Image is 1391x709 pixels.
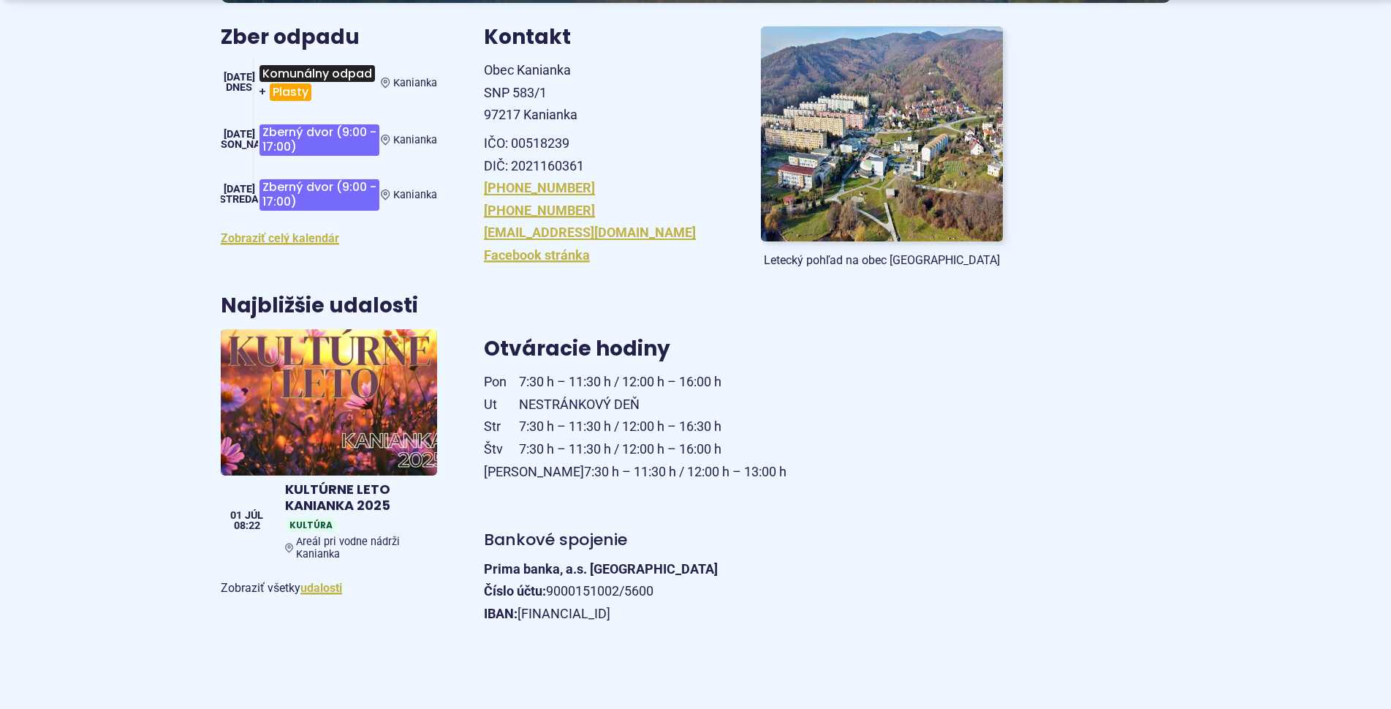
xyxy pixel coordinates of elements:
[270,83,311,100] span: Plasty
[258,59,381,106] h3: +
[221,59,437,106] a: Komunálny odpad+Plasty Kanianka [DATE] Dnes
[296,536,431,560] span: Areál pri vodne nádrži Kanianka
[393,189,437,201] span: Kanianka
[484,225,696,240] a: [EMAIL_ADDRESS][DOMAIN_NAME]
[484,180,595,195] a: [PHONE_NUMBER]
[484,583,546,599] strong: Číslo účtu:
[245,511,263,521] span: júl
[484,62,577,122] span: Obec Kanianka SNP 583/1 97217 Kanianka
[484,394,519,416] span: Ut
[484,203,595,218] a: [PHONE_NUMBER]
[761,253,1003,268] figcaption: Letecký pohľad na obec [GEOGRAPHIC_DATA]
[221,329,437,566] a: KULTÚRNE LETO KANIANKA 2025 KultúraAreál pri vodne nádrži Kanianka 01 júl 08:22
[230,521,263,531] span: 08:22
[221,26,437,49] h3: Zber odpadu
[224,128,255,140] span: [DATE]
[484,528,627,551] span: Bankové spojenie
[484,558,1003,626] p: 9000151002/5600 [FINANCIAL_ID]
[285,481,431,514] h4: KULTÚRNE LETO KANIANKA 2025
[393,77,437,89] span: Kanianka
[199,138,279,151] span: [PERSON_NAME]
[219,193,259,206] span: streda
[484,371,519,394] span: Pon
[484,461,584,484] span: [PERSON_NAME]
[224,183,255,195] span: [DATE]
[221,173,437,217] a: Zberný dvor (9:00 - 17:00) Kanianka [DATE] streda
[484,606,518,621] strong: IBAN:
[285,517,337,533] span: Kultúra
[300,581,342,595] a: Zobraziť všetky udalosti
[484,338,1003,361] h3: Otváracie hodiny
[484,438,519,461] span: Štv
[221,578,437,598] p: Zobraziť všetky
[221,231,339,245] a: Zobraziť celý kalendár
[484,371,1003,483] p: 7:30 h – 11:30 h / 12:00 h – 16:00 h NESTRÁNKOVÝ DEŇ 7:30 h – 11:30 h / 12:00 h – 16:30 h 7:30 h ...
[221,119,437,162] a: Zberný dvor (9:00 - 17:00) Kanianka [DATE] [PERSON_NAME]
[484,132,726,177] p: IČO: 00518239 DIČ: 2021160361
[259,124,379,156] span: Zberný dvor (9:00 - 17:00)
[484,561,718,577] strong: Prima banka, a.s. [GEOGRAPHIC_DATA]
[259,65,375,82] span: Komunálny odpad
[393,134,437,146] span: Kanianka
[484,416,519,438] span: Str
[224,71,255,83] span: [DATE]
[221,295,418,318] h3: Najbližšie udalosti
[226,81,252,94] span: Dnes
[484,26,726,49] h3: Kontakt
[484,247,590,263] a: Facebook stránka
[259,179,379,211] span: Zberný dvor (9:00 - 17:00)
[230,511,242,521] span: 01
